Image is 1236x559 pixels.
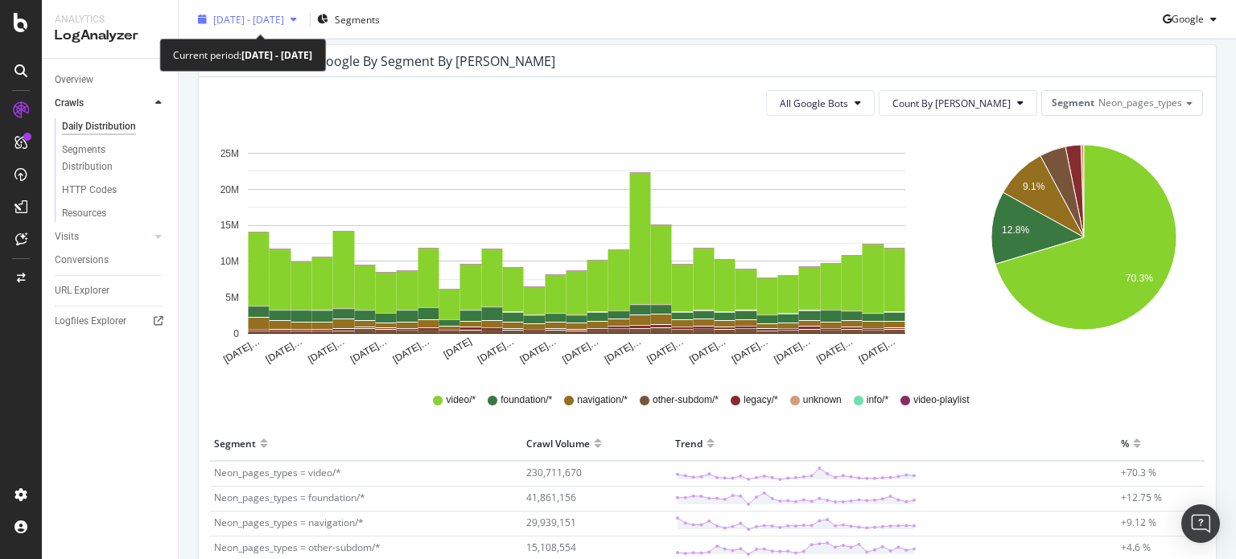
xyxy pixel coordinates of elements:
[62,205,106,222] div: Resources
[317,6,380,32] button: Segments
[766,90,875,116] button: All Google Bots
[62,182,117,199] div: HTTP Codes
[1052,96,1094,109] span: Segment
[220,220,239,232] text: 15M
[220,148,239,159] text: 25M
[55,282,109,299] div: URL Explorer
[892,97,1011,110] span: Count By Day
[1121,430,1129,456] div: %
[653,393,719,407] span: other-subdom/*
[1126,273,1153,284] text: 70.3%
[442,335,474,360] text: [DATE]
[55,95,150,112] a: Crawls
[220,184,239,195] text: 20M
[55,95,84,112] div: Crawls
[55,72,167,88] a: Overview
[879,90,1037,116] button: Count By [PERSON_NAME]
[446,393,476,407] span: video/*
[867,393,888,407] span: info/*
[241,48,312,62] b: [DATE] - [DATE]
[233,328,239,339] text: 0
[55,282,167,299] a: URL Explorer
[62,118,136,135] div: Daily Distribution
[192,6,303,32] button: [DATE] - [DATE]
[526,430,590,456] div: Crawl Volume
[62,142,167,175] a: Segments Distribution
[55,313,126,330] div: Logfiles Explorer
[214,430,256,456] div: Segment
[55,252,167,269] a: Conversions
[62,182,167,199] a: HTTP Codes
[744,393,778,407] span: legacy/*
[214,466,341,479] span: Neon_pages_types = video/*
[1023,181,1045,192] text: 9.1%
[913,393,969,407] span: video-playlist
[214,516,364,529] span: Neon_pages_types = navigation/*
[1002,224,1029,236] text: 12.8%
[62,142,151,175] div: Segments Distribution
[526,491,576,504] span: 41,861,156
[213,12,284,26] span: [DATE] - [DATE]
[225,292,239,303] text: 5M
[214,491,365,504] span: Neon_pages_types = foundation/*
[1121,541,1151,554] span: +4.6 %
[1121,491,1162,504] span: +12.75 %
[501,393,552,407] span: foundation/*
[55,228,79,245] div: Visits
[55,228,150,245] a: Visits
[780,97,848,110] span: All Google Bots
[1121,466,1156,479] span: +70.3 %
[1121,516,1156,529] span: +9.12 %
[1172,12,1204,26] span: Google
[55,252,109,269] div: Conversions
[62,118,167,135] a: Daily Distribution
[526,541,576,554] span: 15,108,554
[55,27,165,45] div: LogAnalyzer
[526,466,582,479] span: 230,711,670
[173,46,312,64] div: Current period:
[526,516,576,529] span: 29,939,151
[212,53,555,69] div: Crawl Volume by google by Segment by [PERSON_NAME]
[62,205,167,222] a: Resources
[55,72,93,88] div: Overview
[212,129,942,370] svg: A chart.
[577,393,628,407] span: navigation/*
[1181,504,1220,543] div: Open Intercom Messenger
[55,13,165,27] div: Analytics
[675,430,702,456] div: Trend
[55,313,167,330] a: Logfiles Explorer
[967,129,1200,370] svg: A chart.
[335,12,380,26] span: Segments
[803,393,842,407] span: unknown
[214,541,381,554] span: Neon_pages_types = other-subdom/*
[1163,6,1223,32] button: Google
[1098,96,1182,109] span: Neon_pages_types
[220,256,239,267] text: 10M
